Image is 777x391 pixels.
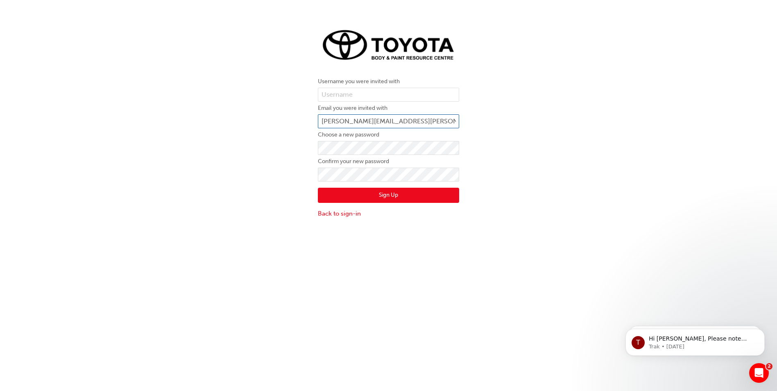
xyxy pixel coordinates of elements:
[318,103,459,113] label: Email you were invited with
[613,311,777,369] iframe: Intercom notifications message
[318,209,459,218] a: Back to sign-in
[318,130,459,140] label: Choose a new password
[318,25,459,64] img: Trak
[318,157,459,166] label: Confirm your new password
[766,363,772,370] span: 2
[749,363,769,383] iframe: Intercom live chat
[318,88,459,102] input: Username
[318,188,459,203] button: Sign Up
[318,77,459,86] label: Username you were invited with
